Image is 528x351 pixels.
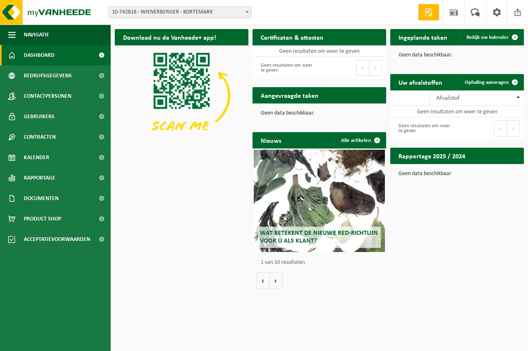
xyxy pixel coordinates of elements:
[253,132,289,148] h2: Nieuws
[108,6,252,18] span: 10-742818 - WIENERBERGER - KORTEMARK
[24,65,72,86] span: Bedrijfsgegevens
[24,188,59,209] span: Documenten
[465,80,509,85] span: Ophaling aanvragen
[24,106,55,127] span: Gebruikers
[463,164,523,180] a: Bekijk rapportage
[261,110,378,116] p: Geen data beschikbaar.
[398,52,516,58] p: Geen data beschikbaar.
[24,45,55,65] span: Dashboard
[390,29,455,45] h2: Ingeplande taken
[115,29,224,45] h2: Download nu de Vanheede+ app!
[390,74,451,90] h2: Uw afvalstoffen
[390,148,473,164] h2: Rapportage 2025 / 2024
[270,272,282,289] button: Volgende
[494,120,507,137] button: Previous
[369,60,382,76] button: Next
[254,150,385,252] a: Wat betekent de nieuwe RED-richtlijn voor u als klant?
[335,132,385,148] a: Alle artikelen
[261,260,382,265] p: 1 van 10 resultaten
[253,45,386,57] td: Geen resultaten om weer te geven
[257,272,270,289] button: Vorige
[24,209,61,229] span: Product Shop
[507,120,520,137] button: Next
[24,86,71,106] span: Contactpersonen
[390,106,524,117] td: Geen resultaten om weer te geven
[436,95,460,101] span: Afvalstof
[109,7,251,18] span: 10-742818 - WIENERBERGER - KORTEMARK
[24,127,56,147] span: Contracten
[115,45,248,146] img: Download de VHEPlus App
[24,168,55,188] span: Rapportage
[253,29,332,45] h2: Certificaten & attesten
[356,60,369,76] button: Previous
[460,29,523,45] a: Bekijk uw kalender
[260,230,378,244] span: Wat betekent de nieuwe RED-richtlijn voor u als klant?
[253,87,327,103] h2: Aangevraagde taken
[398,171,516,177] p: Geen data beschikbaar
[467,35,509,40] span: Bekijk uw kalender
[394,119,453,137] div: Geen resultaten om weer te geven
[24,25,49,45] span: Navigatie
[24,229,90,250] span: Acceptatievoorwaarden
[257,59,315,77] div: Geen resultaten om weer te geven
[24,147,49,168] span: Kalender
[458,74,523,90] a: Ophaling aanvragen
